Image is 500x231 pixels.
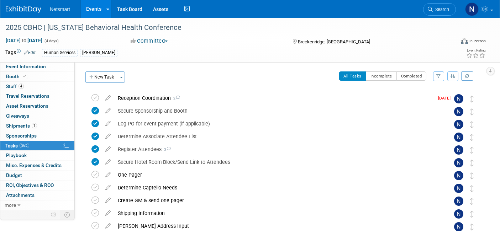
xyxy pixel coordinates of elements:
span: Misc. Expenses & Credits [6,162,62,168]
td: Toggle Event Tabs [60,210,75,219]
img: Nina Finn [454,184,463,193]
a: Travel Reservations [0,91,74,101]
div: [PERSON_NAME] [80,49,117,57]
td: Tags [5,49,36,57]
button: Completed [396,71,427,81]
i: Move task [470,147,474,154]
div: Secure Hotel Room Block/Send Link to Attendees [114,156,440,168]
a: Budget [0,171,74,180]
a: Booth [0,72,74,81]
i: Move task [470,108,474,115]
a: Playbook [0,151,74,160]
a: Giveaways [0,111,74,121]
button: New Task [85,71,118,83]
span: Search [433,7,449,12]
a: Staff4 [0,82,74,91]
span: Booth [6,74,28,79]
button: All Tasks [339,71,366,81]
div: Determine Associate Attendee List [114,130,440,143]
span: 3 [162,147,171,152]
img: Nina Finn [454,133,463,142]
a: Asset Reservations [0,101,74,111]
div: Log PO for event payment (if applicable) [114,118,440,130]
span: Shipments [6,123,37,129]
img: Nina Finn [454,197,463,206]
span: 26% [20,143,29,148]
img: Nina Finn [454,120,463,129]
span: Sponsorships [6,133,37,139]
a: Attachments [0,190,74,200]
img: Format-Inperson.png [461,38,468,44]
a: Misc. Expenses & Credits [0,161,74,170]
a: Edit [24,50,36,55]
span: [DATE] [438,96,454,101]
span: Travel Reservations [6,93,49,99]
img: Nina Finn [454,145,463,155]
span: 1 [32,123,37,128]
a: edit [102,108,114,114]
td: Personalize Event Tab Strip [48,210,60,219]
div: Human Services [42,49,78,57]
i: Move task [470,185,474,192]
img: Nina Finn [454,107,463,116]
span: Event Information [6,64,46,69]
span: Tasks [5,143,29,149]
span: 2 [171,96,180,101]
img: Nina Finn [454,209,463,219]
span: Breckenridge, [GEOGRAPHIC_DATA] [298,39,370,44]
i: Move task [470,134,474,141]
div: One Pager [114,169,440,181]
div: Event Format [415,37,486,48]
span: ROI, Objectives & ROO [6,182,54,188]
span: Budget [6,172,22,178]
i: Booth reservation complete [23,74,26,78]
span: Asset Reservations [6,103,48,109]
a: more [0,200,74,210]
i: Move task [470,211,474,217]
a: edit [102,223,114,229]
span: 4 [19,84,24,89]
a: Tasks26% [0,141,74,151]
img: Nina Finn [454,171,463,180]
a: edit [102,133,114,140]
a: edit [102,159,114,165]
a: edit [102,197,114,204]
img: Nina Finn [454,94,463,103]
i: Move task [470,121,474,128]
span: Attachments [6,192,35,198]
i: Move task [470,224,474,230]
img: Nina Finn [454,158,463,167]
button: Committed [128,37,170,45]
a: Sponsorships [0,131,74,141]
a: Event Information [0,62,74,71]
i: Move task [470,96,474,102]
div: Register Attendees [114,143,440,155]
a: Refresh [461,71,473,81]
a: edit [102,146,114,152]
a: edit [102,210,114,216]
span: Giveaways [6,113,29,119]
img: ExhibitDay [6,6,41,13]
a: Search [423,3,456,16]
div: 2025 CBHC | [US_STATE] Behavioral Health Conference [3,21,445,34]
a: edit [102,95,114,101]
span: Netsmart [50,6,70,12]
span: [DATE] [DATE] [5,37,43,44]
div: Event Rating [466,49,485,52]
div: Shipping Information [114,207,440,219]
div: In-Person [469,38,486,44]
span: to [21,38,27,43]
i: Move task [470,172,474,179]
button: Incomplete [366,71,397,81]
img: Nina Finn [465,2,479,16]
span: Staff [6,84,24,89]
span: more [5,202,16,208]
i: Move task [470,160,474,166]
a: edit [102,172,114,178]
span: Playbook [6,152,27,158]
div: Reception Coordination [114,92,434,104]
a: Shipments1 [0,121,74,131]
a: edit [102,120,114,127]
div: Create GM & send one pager [114,194,440,206]
a: ROI, Objectives & ROO [0,181,74,190]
